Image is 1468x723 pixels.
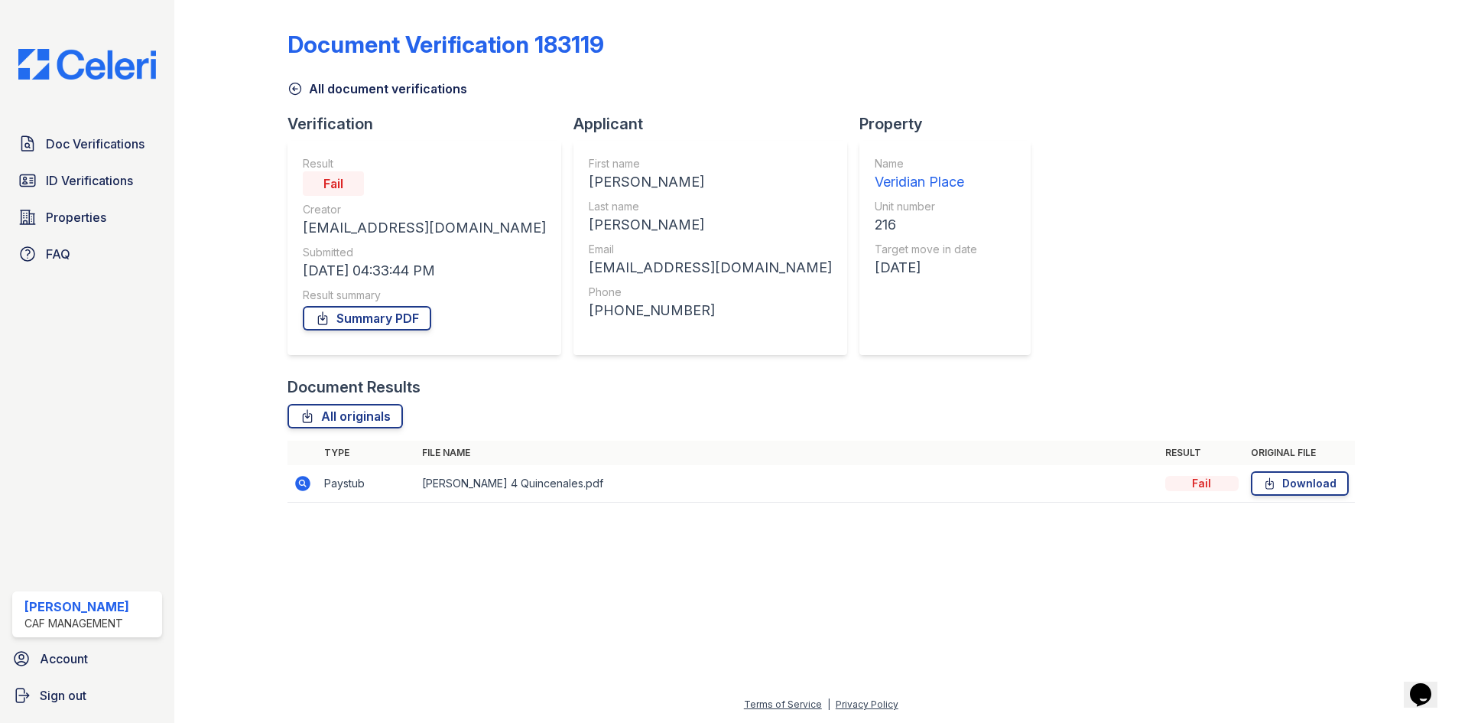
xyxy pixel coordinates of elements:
span: Doc Verifications [46,135,145,153]
span: Account [40,650,88,668]
div: [PERSON_NAME] [24,598,129,616]
div: Unit number [875,199,977,214]
a: All document verifications [287,80,467,98]
th: File name [416,441,1159,465]
div: [PERSON_NAME] [589,171,832,193]
div: Submitted [303,245,546,260]
div: 216 [875,214,977,236]
div: First name [589,156,832,171]
div: Veridian Place [875,171,977,193]
div: Creator [303,202,546,217]
div: Target move in date [875,242,977,257]
div: Result [303,156,546,171]
th: Type [318,441,416,465]
td: [PERSON_NAME] 4 Quincenales.pdf [416,465,1159,503]
a: Properties [12,202,162,233]
th: Result [1159,441,1245,465]
div: Verification [287,113,573,135]
div: Property [859,113,1043,135]
div: Fail [303,171,364,196]
a: Doc Verifications [12,129,162,159]
div: CAF Management [24,616,129,631]
div: Fail [1165,476,1239,491]
div: [PERSON_NAME] [589,214,832,236]
div: [PHONE_NUMBER] [589,300,832,321]
a: Sign out [6,680,168,711]
div: Result summary [303,288,546,303]
div: Document Verification 183119 [287,31,604,58]
span: Sign out [40,686,86,705]
iframe: chat widget [1404,662,1453,708]
div: Email [589,242,832,257]
a: All originals [287,404,403,428]
div: Last name [589,199,832,214]
td: Paystub [318,465,416,503]
a: Account [6,643,168,674]
div: [DATE] [875,257,977,278]
div: Phone [589,285,832,300]
a: Summary PDF [303,306,431,331]
div: [DATE] 04:33:44 PM [303,260,546,282]
span: Properties [46,208,106,226]
span: ID Verifications [46,171,133,190]
span: FAQ [46,245,70,263]
div: Name [875,156,977,171]
a: FAQ [12,239,162,269]
div: Document Results [287,376,421,398]
div: Applicant [573,113,859,135]
a: Name Veridian Place [875,156,977,193]
img: CE_Logo_Blue-a8612792a0a2168367f1c8372b55b34899dd931a85d93a1a3d3e32e68fde9ad4.png [6,49,168,80]
a: Privacy Policy [836,699,898,710]
a: Terms of Service [744,699,822,710]
div: [EMAIL_ADDRESS][DOMAIN_NAME] [303,217,546,239]
a: ID Verifications [12,165,162,196]
div: | [827,699,830,710]
div: [EMAIL_ADDRESS][DOMAIN_NAME] [589,257,832,278]
th: Original file [1245,441,1355,465]
a: Download [1251,471,1349,496]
